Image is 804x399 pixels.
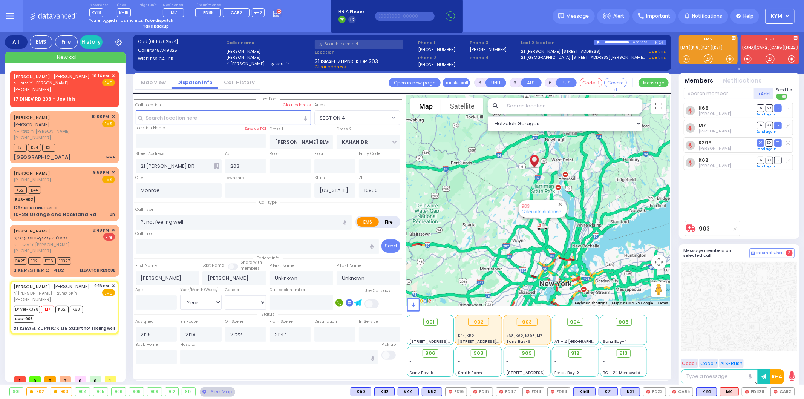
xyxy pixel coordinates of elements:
[110,212,115,217] div: Un
[633,38,640,47] div: 0:00
[359,319,378,325] label: In Service
[245,126,266,131] label: Save as POI
[112,388,126,396] div: 906
[14,144,27,152] span: K71
[418,40,467,46] span: Phone 1
[470,46,507,52] label: [PHONE_NUMBER]
[468,318,489,326] div: 902
[80,267,115,273] div: ELEVATOR RESCUE
[256,96,280,102] span: Location
[646,390,650,394] img: red-radio-icon.svg
[410,333,412,339] span: -
[684,248,749,258] h5: Message members on selected call
[604,78,627,87] button: Covered
[270,151,281,157] label: Room
[698,105,709,111] a: K68
[152,47,177,53] span: 8457749325
[14,153,71,161] div: [GEOGRAPHIC_DATA]
[148,38,178,45] span: [0816202524]
[171,9,177,15] span: M7
[719,359,744,368] button: ALS-Rush
[14,170,50,176] a: [PERSON_NAME]
[774,157,782,164] span: TR
[240,259,262,265] small: Share with
[757,104,764,112] span: DR
[723,77,762,85] button: Notifications
[409,296,433,306] a: Open this area in Google Maps (opens a new window)
[254,9,262,15] span: +-2
[14,186,27,194] span: K52
[256,199,280,205] span: Call type
[410,98,441,114] button: Show street map
[613,13,624,20] span: Alert
[231,9,243,15] span: CAR2
[641,38,648,47] div: 0:56
[418,61,455,67] label: [PHONE_NUMBER]
[240,265,260,271] span: members
[554,327,557,333] span: -
[314,110,400,125] span: SECTION 4
[774,390,778,394] img: red-radio-icon.svg
[10,388,23,396] div: 901
[381,239,400,253] button: Send
[766,104,773,112] span: SO
[603,333,605,339] span: -
[757,122,764,129] span: DR
[771,13,783,20] span: KY14
[338,8,364,15] span: BRIA Phone
[698,146,731,151] span: Joshua Adler
[315,40,403,49] input: Search a contact
[751,252,755,255] img: comment-alt.png
[314,319,337,325] label: Destination
[699,226,710,232] a: 903
[226,61,312,67] label: ר' [PERSON_NAME] - ר' יוט שרעם
[521,48,601,55] a: 21 [PERSON_NAME] [STREET_ADDRESS]
[766,122,773,129] span: SO
[567,12,589,20] span: Message
[755,45,769,50] a: CAR2
[640,38,641,47] div: /
[651,255,666,270] button: Map camera controls
[95,283,109,289] span: 9:16 PM
[506,339,530,344] span: Sanz Bay-6
[757,112,777,117] a: Send again
[93,170,109,175] span: 9:58 PM
[14,290,90,296] span: ר' [PERSON_NAME] - ר' יוט שרעם
[426,318,435,326] span: 901
[409,296,433,306] img: Google
[315,64,346,70] span: Clear address
[473,390,477,394] img: red-radio-icon.svg
[14,242,90,248] span: ר' אהרן - ר' [PERSON_NAME]
[655,40,666,45] div: K-14
[320,114,345,122] span: SECTION 4
[14,114,50,120] a: [PERSON_NAME]
[713,45,722,50] a: K31
[136,231,152,237] label: Call Info
[389,78,441,87] a: Open in new page
[195,3,265,8] label: Fire units on call
[314,175,325,181] label: State
[551,390,554,394] img: red-radio-icon.svg
[28,186,41,194] span: K44
[375,12,435,21] input: (000)000-00000
[458,339,529,344] span: [STREET_ADDRESS][PERSON_NAME]
[698,111,731,117] span: Isaac Herskovits
[165,388,179,396] div: 912
[129,388,144,396] div: 908
[51,388,72,396] div: 903
[571,350,579,357] span: 912
[679,37,738,43] label: EMS
[359,151,380,157] label: Entry Code
[93,73,109,79] span: 10:14 PM
[89,8,103,17] span: KY18
[691,45,700,50] a: K18
[698,140,712,146] a: K398
[225,151,232,157] label: Apt
[54,283,90,290] span: [PERSON_NAME]
[105,80,113,86] u: EMS
[136,287,143,293] label: Age
[14,235,67,241] span: נפתלי הערצקא וויינבערגער
[554,339,610,344] span: AT - 2 [GEOGRAPHIC_DATA]
[646,13,670,20] span: Important
[522,203,530,209] a: 903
